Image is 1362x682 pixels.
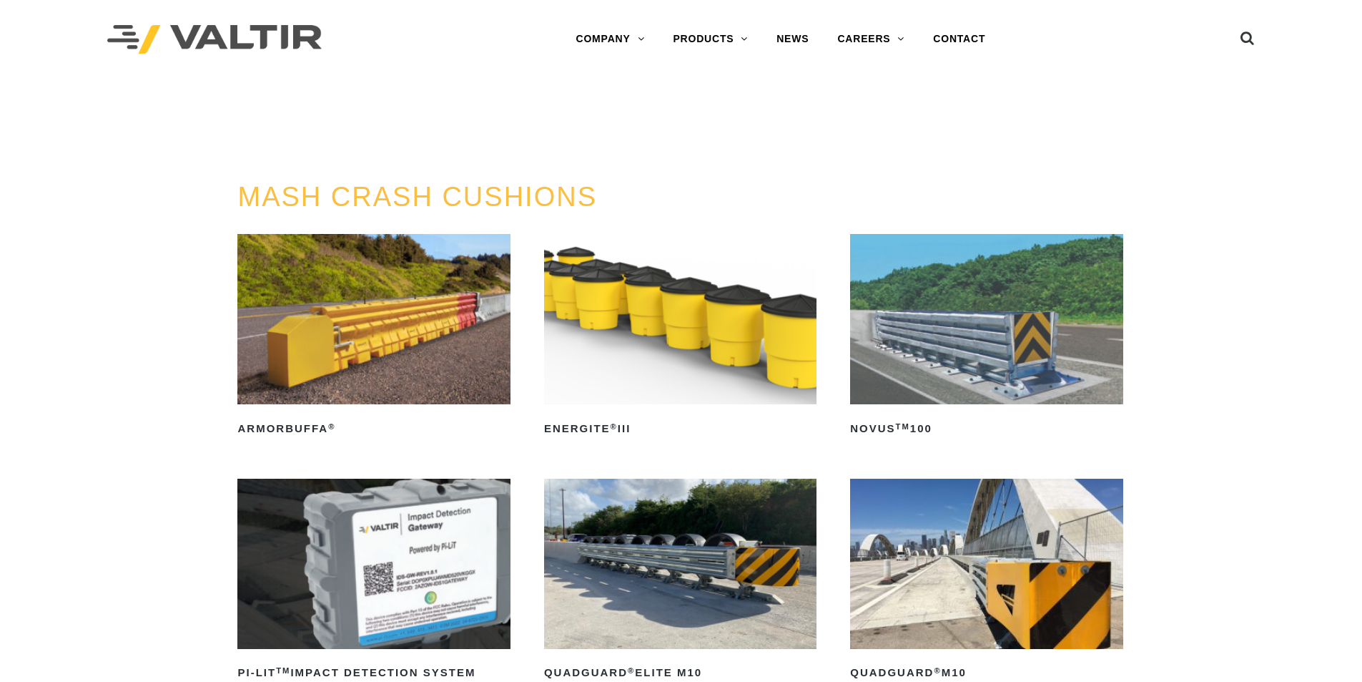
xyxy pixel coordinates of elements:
h2: NOVUS 100 [850,417,1122,440]
a: ArmorBuffa® [237,234,510,440]
sup: ® [611,422,618,431]
a: NOVUSTM100 [850,234,1122,440]
sup: ® [934,666,941,675]
h2: ArmorBuffa [237,417,510,440]
sup: TM [896,422,910,431]
a: ENERGITE®III [544,234,816,440]
a: CAREERS [823,25,919,54]
a: MASH CRASH CUSHIONS [237,182,597,212]
a: CONTACT [919,25,1000,54]
sup: ® [328,422,335,431]
sup: TM [276,666,290,675]
img: Valtir [107,25,322,54]
h2: ENERGITE III [544,417,816,440]
a: COMPANY [561,25,658,54]
sup: ® [628,666,635,675]
a: PRODUCTS [658,25,762,54]
a: NEWS [762,25,823,54]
